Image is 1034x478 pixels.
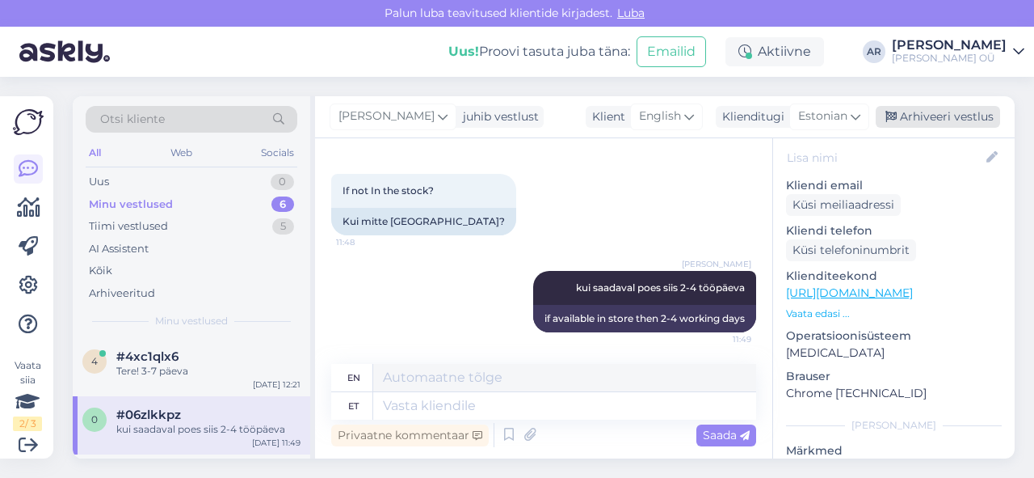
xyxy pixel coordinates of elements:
div: Web [167,142,195,163]
span: kui saadaval poes siis 2-4 tööpäeva [576,281,745,294]
div: 0 [271,174,294,190]
span: Saada [703,428,750,442]
span: 11:49 [691,333,751,345]
span: 4 [91,355,98,367]
button: Emailid [637,36,706,67]
div: All [86,142,104,163]
p: Operatsioonisüsteem [786,328,1002,345]
div: if available in store then 2-4 working days [533,305,756,332]
img: Askly Logo [13,109,44,135]
a: [PERSON_NAME][PERSON_NAME] OÜ [892,39,1024,65]
div: en [347,364,360,391]
span: Minu vestlused [155,314,228,328]
span: 11:48 [336,236,397,248]
b: Uus! [448,44,479,59]
div: Tiimi vestlused [89,218,168,235]
div: Kui mitte [GEOGRAPHIC_DATA]? [331,208,516,235]
div: kui saadaval poes siis 2-4 tööpäeva [116,422,301,437]
div: [DATE] 11:49 [252,437,301,449]
span: Otsi kliente [100,111,165,128]
span: Estonian [798,108,847,125]
div: [DATE] 12:21 [253,379,301,391]
div: juhib vestlust [456,108,539,125]
div: 5 [272,218,294,235]
span: [PERSON_NAME] [682,258,751,270]
div: Socials [258,142,297,163]
span: English [639,108,681,125]
div: Klient [586,108,625,125]
p: Kliendi telefon [786,222,1002,239]
div: 2 / 3 [13,417,42,431]
div: Minu vestlused [89,197,173,213]
div: Proovi tasuta juba täna: [448,42,630,61]
p: Vaata edasi ... [786,307,1002,321]
span: Luba [612,6,649,20]
div: Privaatne kommentaar [331,425,489,446]
span: #4xc1qlx6 [116,349,179,364]
div: et [348,392,359,420]
a: [URL][DOMAIN_NAME] [786,286,913,300]
p: Brauser [786,368,1002,385]
div: Arhiveeritud [89,286,155,302]
div: AI Assistent [89,241,149,257]
div: [PERSON_NAME] [786,418,1002,433]
div: Tere! 3-7 päeva [116,364,301,379]
div: Kõik [89,263,112,279]
div: Aktiivne [725,37,824,66]
p: Märkmed [786,442,1002,459]
div: Klienditugi [716,108,784,125]
p: Chrome [TECHNICAL_ID] [786,385,1002,402]
div: [PERSON_NAME] [892,39,1007,52]
div: Arhiveeri vestlus [876,106,1000,128]
span: 0 [91,413,98,425]
p: Klienditeekond [786,268,1002,285]
div: 6 [271,197,294,213]
span: [PERSON_NAME] [338,108,435,125]
div: Küsi meiliaadressi [786,194,901,216]
span: #06zlkkpz [116,408,181,422]
div: Uus [89,174,109,190]
p: Kliendi email [786,177,1002,194]
p: [MEDICAL_DATA] [786,345,1002,362]
div: [PERSON_NAME] OÜ [892,52,1007,65]
div: Küsi telefoninumbrit [786,239,916,261]
span: If not In the stock? [343,184,434,197]
input: Lisa nimi [787,149,983,167]
div: Vaata siia [13,358,42,431]
div: AR [863,40,885,63]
